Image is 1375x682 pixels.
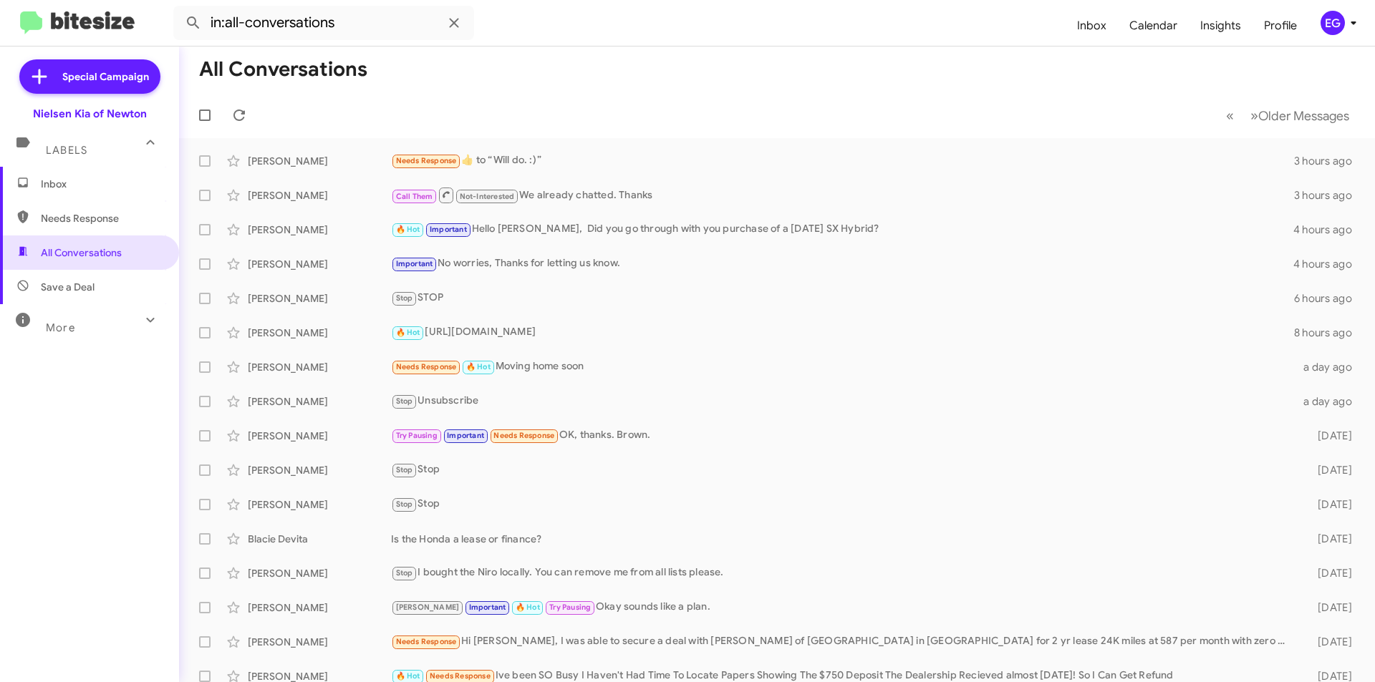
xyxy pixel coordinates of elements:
[1321,11,1345,35] div: EG
[1295,429,1364,443] div: [DATE]
[391,532,1295,546] div: Is the Honda a lease or finance?
[1118,5,1189,47] a: Calendar
[447,431,484,440] span: Important
[1226,107,1234,125] span: «
[1294,154,1364,168] div: 3 hours ago
[248,600,391,615] div: [PERSON_NAME]
[391,186,1294,204] div: We already chatted. Thanks
[248,635,391,649] div: [PERSON_NAME]
[396,465,413,474] span: Stop
[248,532,391,546] div: Blacie Devita
[248,497,391,512] div: [PERSON_NAME]
[391,462,1295,478] div: Stop
[460,192,515,201] span: Not-Interested
[396,671,420,681] span: 🔥 Hot
[469,603,506,612] span: Important
[396,156,457,165] span: Needs Response
[493,431,554,440] span: Needs Response
[1066,5,1118,47] a: Inbox
[248,360,391,374] div: [PERSON_NAME]
[1295,532,1364,546] div: [DATE]
[396,431,438,440] span: Try Pausing
[1294,291,1364,306] div: 6 hours ago
[430,671,491,681] span: Needs Response
[391,290,1294,306] div: STOP
[41,177,163,191] span: Inbox
[396,362,457,371] span: Needs Response
[1308,11,1359,35] button: EG
[173,6,474,40] input: Search
[516,603,540,612] span: 🔥 Hot
[1189,5,1253,47] a: Insights
[396,637,457,646] span: Needs Response
[1295,463,1364,477] div: [DATE]
[248,257,391,271] div: [PERSON_NAME]
[1258,108,1349,124] span: Older Messages
[391,599,1295,615] div: Okay sounds like a plan.
[396,192,433,201] span: Call Them
[1217,101,1243,130] button: Previous
[1293,257,1364,271] div: 4 hours ago
[549,603,591,612] span: Try Pausing
[41,280,95,294] span: Save a Deal
[199,58,367,81] h1: All Conversations
[1253,5,1308,47] a: Profile
[248,154,391,168] div: [PERSON_NAME]
[1250,107,1258,125] span: »
[396,500,413,509] span: Stop
[466,362,491,371] span: 🔥 Hot
[46,144,87,157] span: Labels
[396,568,413,578] span: Stop
[62,69,149,84] span: Special Campaign
[248,188,391,203] div: [PERSON_NAME]
[248,394,391,409] div: [PERSON_NAME]
[1242,101,1358,130] button: Next
[41,245,122,260] span: All Conversations
[396,328,420,337] span: 🔥 Hot
[1293,223,1364,237] div: 4 hours ago
[391,152,1294,169] div: ​👍​ to “ Will do. :) ”
[1294,326,1364,340] div: 8 hours ago
[1295,635,1364,649] div: [DATE]
[1295,497,1364,512] div: [DATE]
[1218,101,1358,130] nav: Page navigation example
[1295,360,1364,374] div: a day ago
[391,324,1294,341] div: [URL][DOMAIN_NAME]
[248,463,391,477] div: [PERSON_NAME]
[396,396,413,406] span: Stop
[33,107,147,121] div: Nielsen Kia of Newton
[248,291,391,306] div: [PERSON_NAME]
[391,565,1295,581] div: I bought the Niro locally. You can remove me from all lists please.
[248,326,391,340] div: [PERSON_NAME]
[46,321,75,334] span: More
[391,427,1295,444] div: OK, thanks. Brown.
[396,603,460,612] span: [PERSON_NAME]
[1295,394,1364,409] div: a day ago
[1295,600,1364,615] div: [DATE]
[391,393,1295,409] div: Unsubscribe
[391,633,1295,650] div: Hi [PERSON_NAME], I was able to secure a deal with [PERSON_NAME] of [GEOGRAPHIC_DATA] in [GEOGRAP...
[1295,566,1364,580] div: [DATE]
[396,293,413,303] span: Stop
[396,259,433,268] span: Important
[248,223,391,237] div: [PERSON_NAME]
[396,225,420,234] span: 🔥 Hot
[391,255,1293,272] div: No worries, Thanks for letting us know.
[1294,188,1364,203] div: 3 hours ago
[41,211,163,225] span: Needs Response
[391,496,1295,512] div: Stop
[248,429,391,443] div: [PERSON_NAME]
[391,359,1295,375] div: Moving home soon
[248,566,391,580] div: [PERSON_NAME]
[391,221,1293,238] div: Hello [PERSON_NAME], Did you go through with you purchase of a [DATE] SX Hybrid?
[430,225,467,234] span: Important
[19,59,160,94] a: Special Campaign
